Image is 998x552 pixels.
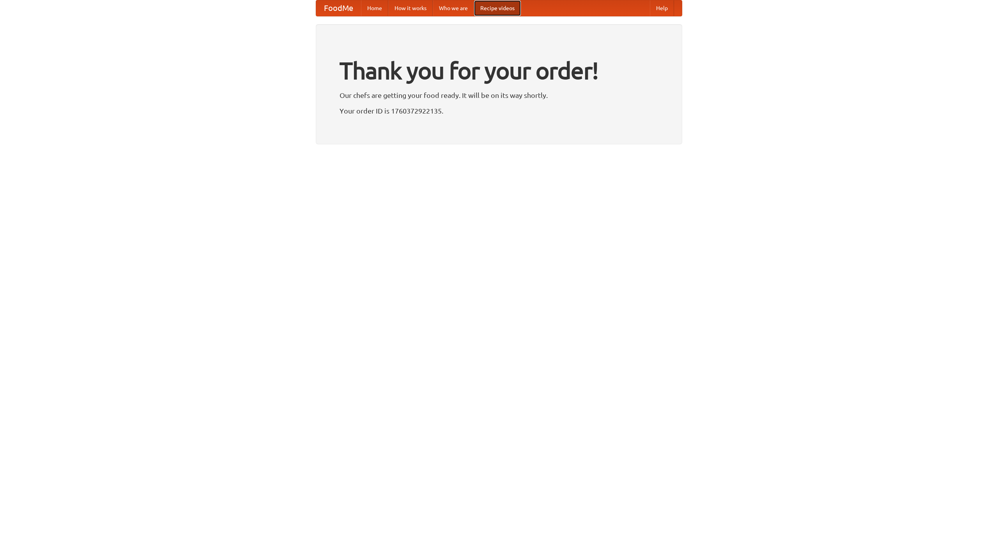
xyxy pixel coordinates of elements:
a: Home [361,0,388,16]
a: FoodMe [316,0,361,16]
h1: Thank you for your order! [340,52,658,89]
p: Our chefs are getting your food ready. It will be on its way shortly. [340,89,658,101]
p: Your order ID is 1760372922135. [340,105,658,117]
a: How it works [388,0,433,16]
a: Recipe videos [474,0,521,16]
a: Who we are [433,0,474,16]
a: Help [650,0,674,16]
